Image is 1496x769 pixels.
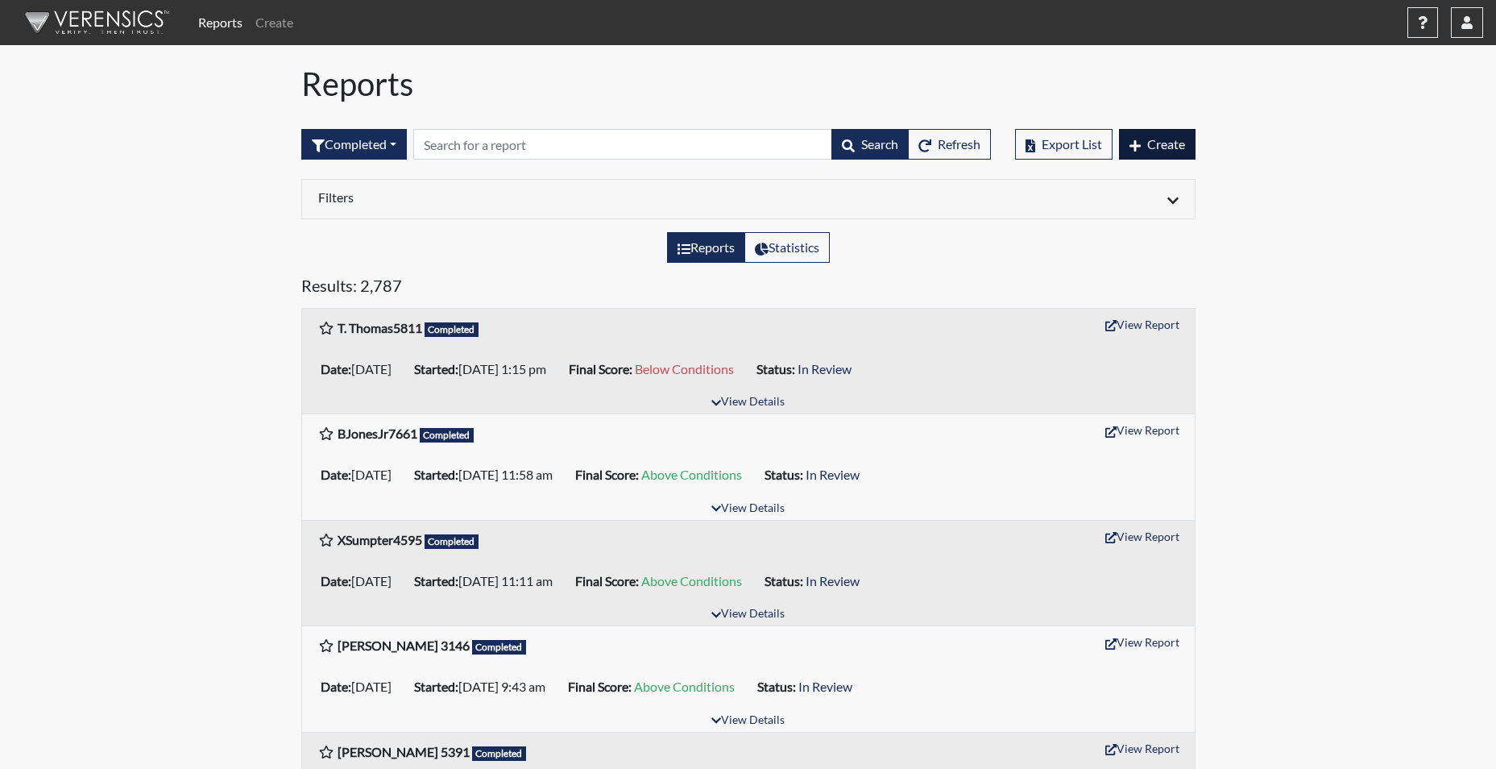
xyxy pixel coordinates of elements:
[338,532,422,547] b: XSumpter4595
[321,467,351,482] b: Date:
[425,322,479,337] span: Completed
[321,679,351,694] b: Date:
[408,356,562,382] li: [DATE] 1:15 pm
[321,361,351,376] b: Date:
[408,568,569,594] li: [DATE] 11:11 am
[192,6,249,39] a: Reports
[420,428,474,443] span: Completed
[635,361,734,376] span: Below Conditions
[249,6,300,39] a: Create
[575,573,639,588] b: Final Score:
[301,64,1196,103] h1: Reports
[301,276,1196,301] h5: Results: 2,787
[408,462,569,488] li: [DATE] 11:58 am
[321,573,351,588] b: Date:
[1015,129,1113,160] button: Export List
[338,638,470,653] b: [PERSON_NAME] 3146
[314,462,408,488] li: [DATE]
[798,679,852,694] span: In Review
[704,498,792,520] button: View Details
[1098,630,1187,655] button: View Report
[413,129,832,160] input: Search by Registration ID, Interview Number, or Investigation Name.
[408,674,562,700] li: [DATE] 9:43 am
[756,361,795,376] b: Status:
[314,356,408,382] li: [DATE]
[641,573,742,588] span: Above Conditions
[414,573,458,588] b: Started:
[314,568,408,594] li: [DATE]
[861,136,898,152] span: Search
[798,361,852,376] span: In Review
[1098,418,1187,443] button: View Report
[338,426,417,441] b: BJonesJr7661
[301,129,407,160] button: Completed
[425,534,479,549] span: Completed
[908,129,991,160] button: Refresh
[765,467,803,482] b: Status:
[338,320,422,335] b: T. Thomas5811
[472,640,527,655] span: Completed
[641,467,742,482] span: Above Conditions
[568,679,632,694] b: Final Score:
[634,679,735,694] span: Above Conditions
[806,573,860,588] span: In Review
[831,129,909,160] button: Search
[1042,136,1102,152] span: Export List
[318,189,736,205] h6: Filters
[757,679,796,694] b: Status:
[938,136,980,152] span: Refresh
[472,746,527,761] span: Completed
[414,361,458,376] b: Started:
[744,232,830,263] label: View statistics about completed interviews
[704,604,792,626] button: View Details
[667,232,745,263] label: View the list of reports
[1119,129,1196,160] button: Create
[806,467,860,482] span: In Review
[306,189,1191,209] div: Click to expand/collapse filters
[414,467,458,482] b: Started:
[1098,524,1187,549] button: View Report
[704,392,792,414] button: View Details
[765,573,803,588] b: Status:
[314,674,408,700] li: [DATE]
[338,744,470,759] b: [PERSON_NAME] 5391
[414,679,458,694] b: Started:
[1098,736,1187,761] button: View Report
[575,467,639,482] b: Final Score:
[301,129,407,160] div: Filter by interview status
[704,710,792,732] button: View Details
[569,361,632,376] b: Final Score:
[1098,312,1187,337] button: View Report
[1147,136,1185,152] span: Create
